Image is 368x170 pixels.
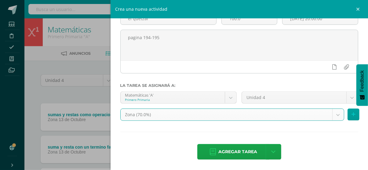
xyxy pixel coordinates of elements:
[121,13,216,24] input: Título
[125,109,328,120] span: Zona (70.0%)
[246,92,342,103] span: Unidad 4
[359,70,365,92] span: Feedback
[242,92,358,103] a: Unidad 4
[218,144,257,159] span: Agregar tarea
[121,109,344,120] a: Zona (70.0%)
[121,92,237,103] a: Matemáticas 'A'Primero Primaria
[356,64,368,106] button: Feedback - Mostrar encuesta
[120,83,359,88] label: La tarea se asignará a:
[282,13,358,24] input: Fecha de entrega
[125,92,220,98] div: Matemáticas 'A'
[222,13,277,24] input: Puntos máximos
[125,98,220,102] div: Primero Primaria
